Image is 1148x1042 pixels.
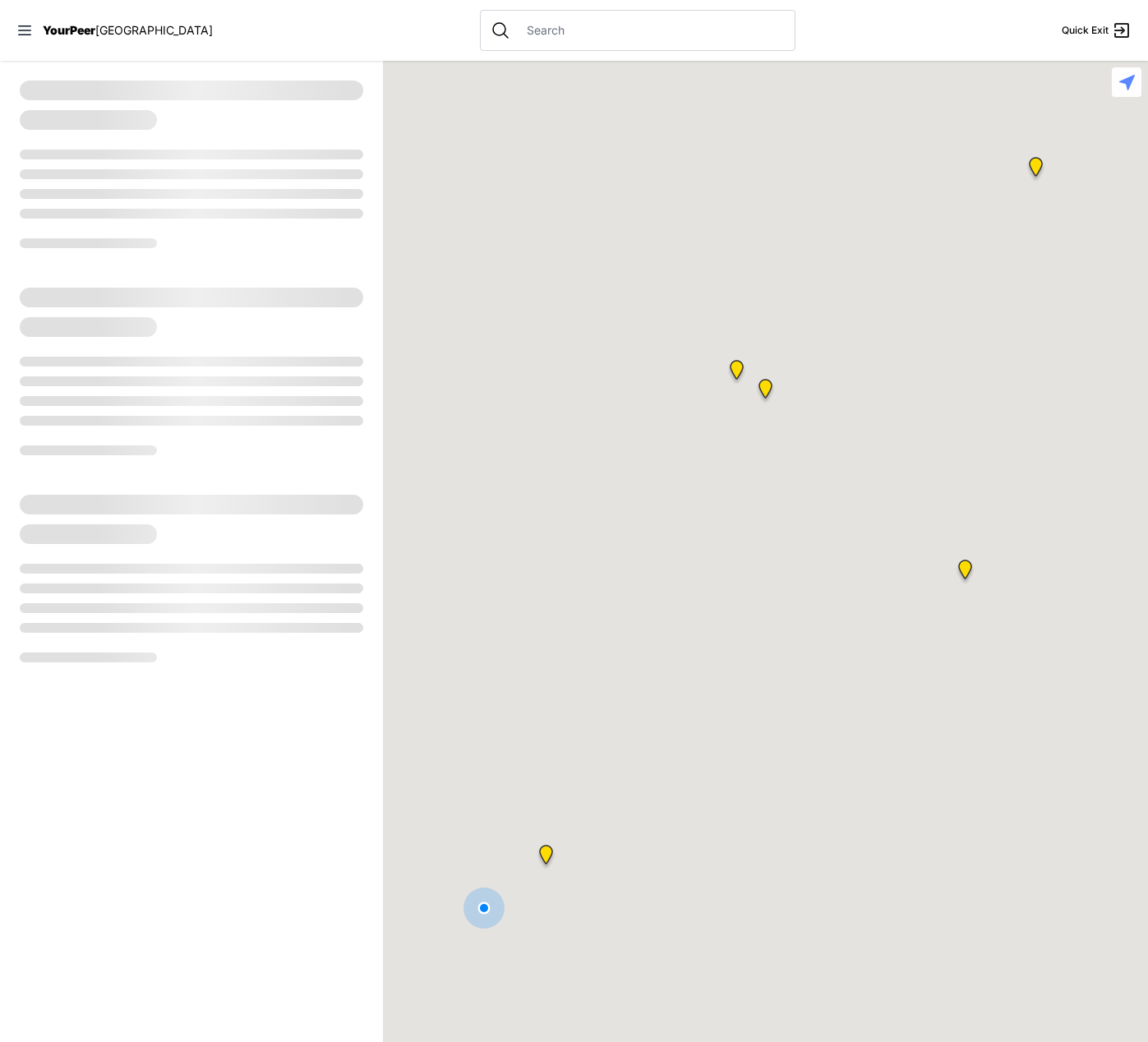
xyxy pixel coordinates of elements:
[463,888,505,929] div: You are here!
[1062,21,1132,40] a: Quick Exit
[43,23,95,37] span: YourPeer
[43,25,213,35] a: YourPeer[GEOGRAPHIC_DATA]
[517,22,785,39] input: Search
[726,360,747,386] div: Brooklyn
[1062,24,1109,37] span: Quick Exit
[95,23,213,37] span: [GEOGRAPHIC_DATA]
[536,845,556,871] div: Sunset Park
[1026,157,1046,183] div: Williamsburg
[755,379,776,405] div: Brooklyn Office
